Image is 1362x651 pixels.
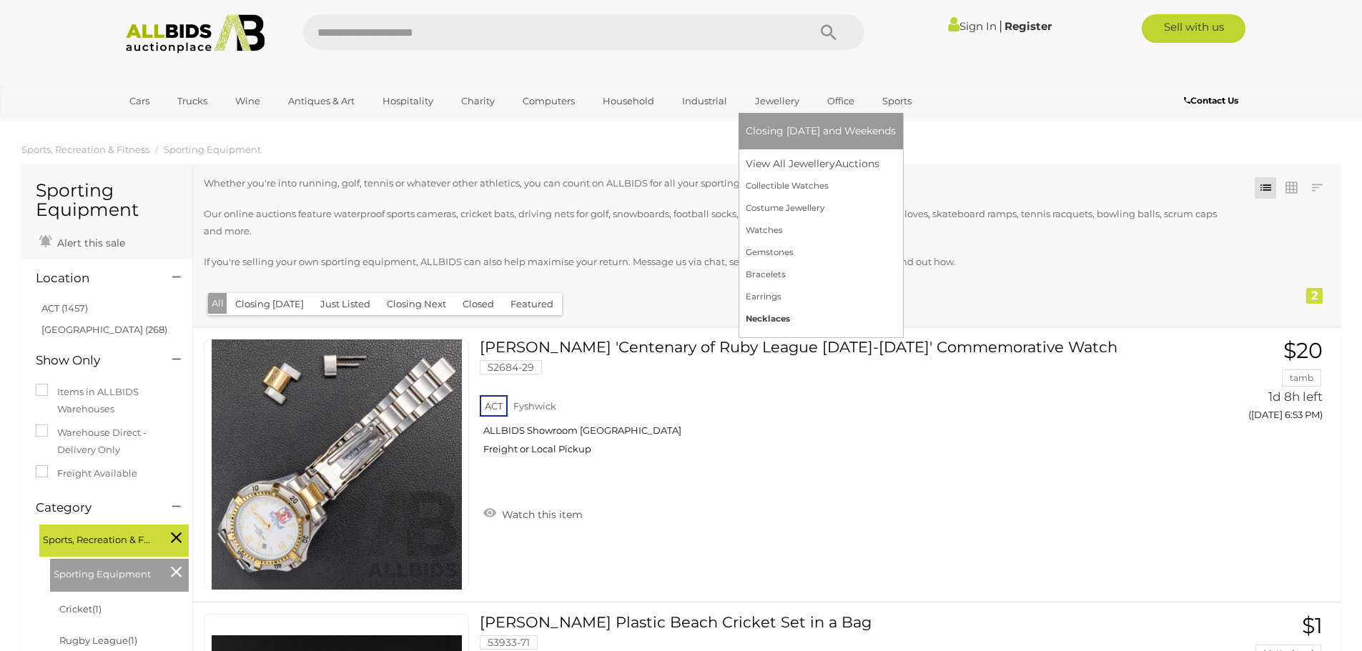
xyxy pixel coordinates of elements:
[593,89,663,113] a: Household
[1302,612,1323,639] span: $1
[164,144,261,155] a: Sporting Equipment
[59,603,102,615] a: Cricket(1)
[120,89,159,113] a: Cars
[513,89,584,113] a: Computers
[41,302,88,314] a: ACT (1457)
[54,562,161,582] span: Sporting Equipment
[818,89,864,113] a: Office
[208,293,227,314] button: All
[502,293,562,315] button: Featured
[128,635,137,646] span: (1)
[746,89,809,113] a: Jewellery
[59,635,137,646] a: Rugby League(1)
[498,508,583,521] span: Watch this item
[204,206,1225,239] p: Our online auctions feature waterproof sports cameras, cricket bats, driving nets for golf, snowb...
[490,339,1138,466] a: [PERSON_NAME] 'Centenary of Ruby League [DATE]-[DATE]' Commemorative Watch 52684-29 ACT Fyshwick ...
[43,528,150,548] span: Sports, Recreation & Fitness
[118,14,273,54] img: Allbids.com.au
[378,293,455,315] button: Closing Next
[204,175,1225,192] p: Whether you're into running, golf, tennis or whatever other athletics, you can count on ALLBIDS f...
[227,293,312,315] button: Closing [DATE]
[793,14,864,50] button: Search
[54,237,125,249] span: Alert this sale
[1142,14,1245,43] a: Sell with us
[373,89,443,113] a: Hospitality
[454,293,503,315] button: Closed
[212,339,462,590] img: 52684-29a.jpg
[21,144,149,155] a: Sports, Recreation & Fitness
[36,231,129,252] a: Alert this sale
[226,89,270,113] a: Wine
[1005,19,1052,33] a: Register
[1160,339,1326,428] a: $20 tamb 1d 8h left ([DATE] 6:53 PM)
[41,324,167,335] a: [GEOGRAPHIC_DATA] (268)
[36,465,137,482] label: Freight Available
[452,89,504,113] a: Charity
[1283,337,1323,364] span: $20
[279,89,364,113] a: Antiques & Art
[36,384,178,417] label: Items in ALLBIDS Warehouses
[1306,288,1323,304] div: 2
[873,89,921,113] a: Sports
[1184,93,1242,109] a: Contact Us
[673,89,736,113] a: Industrial
[92,603,102,615] span: (1)
[36,181,178,220] h1: Sporting Equipment
[999,18,1002,34] span: |
[36,424,178,458] label: Warehouse Direct - Delivery Only
[168,89,217,113] a: Trucks
[120,113,240,136] a: [GEOGRAPHIC_DATA]
[36,272,151,285] h4: Location
[204,254,1225,270] p: If you're selling your own sporting equipment, ALLBIDS can also help maximise your return. Messag...
[1184,95,1238,106] b: Contact Us
[312,293,379,315] button: Just Listed
[36,354,151,367] h4: Show Only
[948,19,997,33] a: Sign In
[36,501,151,515] h4: Category
[480,502,586,524] a: Watch this item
